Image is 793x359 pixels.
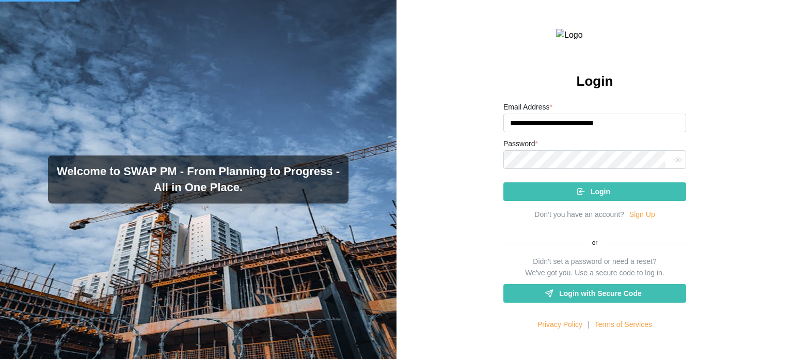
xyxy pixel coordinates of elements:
img: Logo [556,29,633,42]
div: Didn't set a password or need a reset? We've got you. Use a secure code to log in. [525,256,664,278]
a: Privacy Policy [537,319,582,331]
span: Login [591,183,610,200]
label: Email Address [503,102,552,113]
span: Login with Secure Code [559,285,641,302]
div: | [588,319,590,331]
label: Password [503,138,538,150]
a: Sign Up [629,209,655,221]
a: Login with Secure Code [503,284,686,303]
button: Login [503,182,686,201]
h2: Login [577,72,613,90]
div: Don’t you have an account? [534,209,624,221]
h3: Welcome to SWAP PM - From Planning to Progress - All in One Place. [56,164,340,196]
div: or [503,238,686,248]
a: Terms of Services [595,319,652,331]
